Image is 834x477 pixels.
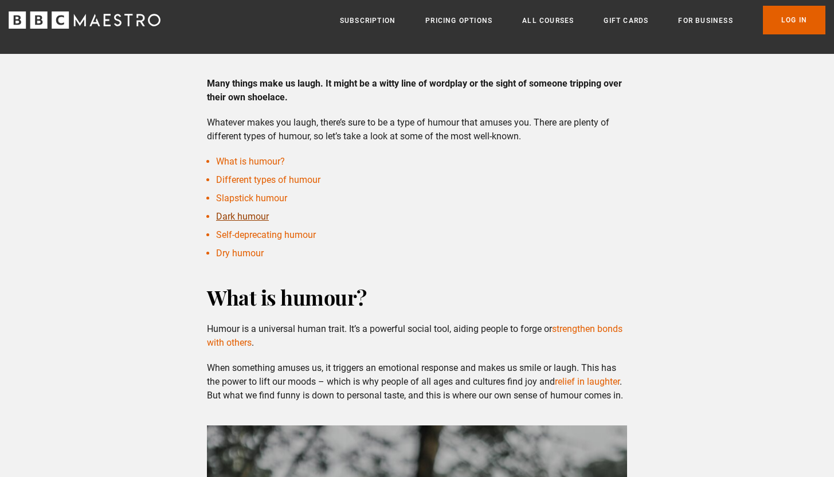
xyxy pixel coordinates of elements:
[604,15,648,26] a: Gift Cards
[207,78,622,103] strong: Many things make us laugh. It might be a witty line of wordplay or the sight of someone tripping ...
[522,15,574,26] a: All Courses
[207,361,627,402] p: When something amuses us, it triggers an emotional response and makes us smile or laugh. This has...
[763,6,825,34] a: Log In
[216,193,287,204] a: Slapstick humour
[216,211,269,222] a: Dark humour
[340,6,825,34] nav: Primary
[216,248,264,259] a: Dry humour
[207,322,627,350] p: Humour is a universal human trait. It’s a powerful social tool, aiding people to forge or .
[555,376,620,387] a: relief in laughter
[216,174,320,185] a: Different types of humour
[207,116,627,143] p: Whatever makes you laugh, there’s sure to be a type of humour that amuses you. There are plenty o...
[678,15,733,26] a: For business
[340,15,396,26] a: Subscription
[425,15,492,26] a: Pricing Options
[207,283,627,311] h2: What is humour?
[216,229,316,240] a: Self-deprecating humour
[9,11,160,29] svg: BBC Maestro
[216,156,285,167] a: What is humour?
